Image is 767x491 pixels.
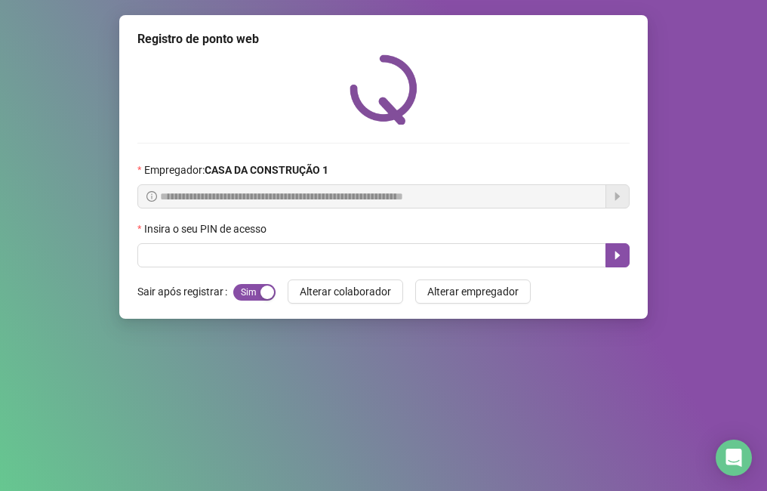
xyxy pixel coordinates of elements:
[415,279,531,304] button: Alterar empregador
[146,191,157,202] span: info-circle
[288,279,403,304] button: Alterar colaborador
[137,279,233,304] label: Sair após registrar
[300,283,391,300] span: Alterar colaborador
[427,283,519,300] span: Alterar empregador
[144,162,328,178] span: Empregador :
[350,54,417,125] img: QRPoint
[611,249,624,261] span: caret-right
[137,30,630,48] div: Registro de ponto web
[205,164,328,176] strong: CASA DA CONSTRUÇÃO 1
[716,440,752,476] div: Open Intercom Messenger
[137,221,276,237] label: Insira o seu PIN de acesso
